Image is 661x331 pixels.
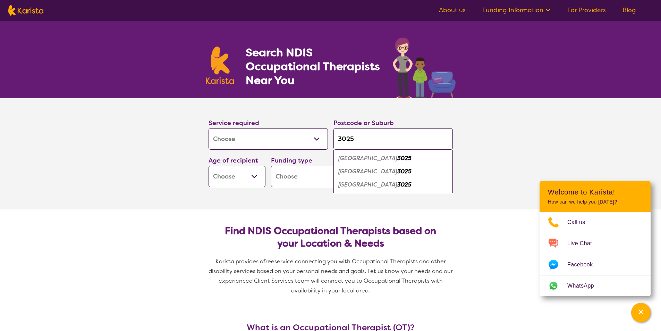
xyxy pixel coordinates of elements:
[215,258,263,265] span: Karista provides a
[8,5,43,16] img: Karista logo
[393,38,456,98] img: occupational-therapy
[567,238,600,249] span: Live Chat
[337,165,449,178] div: Altona Gate 3025
[540,212,651,296] ul: Choose channel
[214,225,447,250] h2: Find NDIS Occupational Therapists based on your Location & Needs
[209,156,258,165] label: Age of recipient
[333,119,394,127] label: Postcode or Suburb
[263,258,274,265] span: free
[567,259,601,270] span: Facebook
[397,168,412,175] em: 3025
[482,6,551,14] a: Funding Information
[631,303,651,322] button: Channel Menu
[338,155,397,162] em: [GEOGRAPHIC_DATA]
[622,6,636,14] a: Blog
[567,281,602,291] span: WhatsApp
[397,181,412,188] em: 3025
[567,6,606,14] a: For Providers
[338,181,397,188] em: [GEOGRAPHIC_DATA]
[338,168,397,175] em: [GEOGRAPHIC_DATA]
[209,258,454,294] span: service connecting you with Occupational Therapists and other disability services based on your p...
[567,217,594,227] span: Call us
[209,119,259,127] label: Service required
[206,47,234,84] img: Karista logo
[333,128,453,150] input: Type
[439,6,466,14] a: About us
[548,199,642,205] p: How can we help you [DATE]?
[548,188,642,196] h2: Welcome to Karista!
[540,275,651,296] a: Web link opens in a new tab.
[397,155,412,162] em: 3025
[540,181,651,296] div: Channel Menu
[246,45,381,87] h1: Search NDIS Occupational Therapists Near You
[271,156,312,165] label: Funding type
[337,152,449,165] div: Altona East 3025
[337,178,449,191] div: Altona North 3025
